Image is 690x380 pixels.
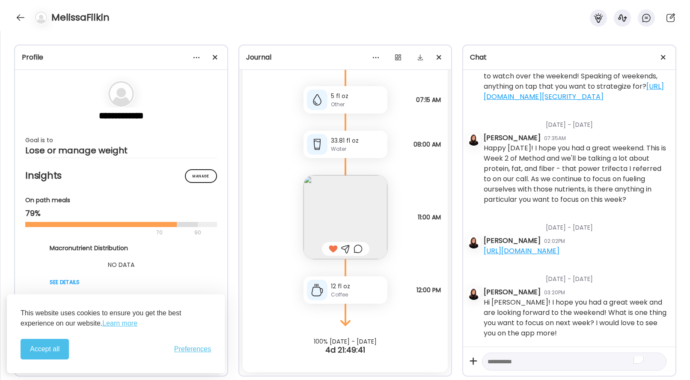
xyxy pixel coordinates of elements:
a: [URL][DOMAIN_NAME] [484,246,559,256]
img: images%2FaM4020AQPxe0cfd4jBQLltyMoUE3%2FsmiYP3pGCOhCMRZtTR4O%2FGYXo81IEhoVHz78H9Kiw_240 [303,175,387,259]
div: [PERSON_NAME] [484,133,541,143]
div: Other [331,101,384,108]
img: avatars%2FfptQNShTjgNZWdF0DaXs92OC25j2 [468,134,480,146]
img: avatars%2FfptQNShTjgNZWdF0DaXs92OC25j2 [468,288,480,300]
div: Profile [22,52,220,63]
span: Preferences [174,345,211,353]
span: 12:00 PM [416,286,441,294]
img: bg-avatar-default.svg [108,81,134,107]
div: 03:20PM [544,289,565,296]
button: Accept all cookies [21,339,69,359]
div: Goal is to [25,135,217,145]
span: 11:00 AM [418,213,441,221]
div: On path meals [25,196,217,205]
div: 79% [25,208,217,218]
div: 90 [193,227,202,238]
div: Journal [246,52,445,63]
div: Macronutrient Distribution [50,244,193,253]
a: Learn more [102,318,137,329]
div: Chat [470,52,669,63]
div: 70 [25,227,192,238]
div: NO DATA [50,260,193,270]
div: 100% [DATE] - [DATE] [239,338,452,345]
div: [DATE] - [DATE] [484,110,669,133]
div: [PERSON_NAME] [484,287,541,297]
img: bg-avatar-default.svg [35,12,47,24]
div: Water [331,145,384,153]
div: Manage [185,169,217,183]
div: Coffee [331,291,384,299]
div: 07:35AM [544,135,566,142]
h4: MelissaFilkin [51,11,110,24]
button: Toggle preferences [174,345,211,353]
div: Lose or manage weight [25,145,217,156]
p: This website uses cookies to ensure you get the best experience on our website. [21,308,211,329]
img: avatars%2FfptQNShTjgNZWdF0DaXs92OC25j2 [468,236,480,248]
a: [URL][DOMAIN_NAME][SECURITY_DATA] [484,81,664,102]
div: 02:02PM [544,237,565,245]
h2: Insights [25,169,217,182]
div: [PERSON_NAME] [484,236,541,246]
div: Happy [DATE]! I hope you had a great weekend. This is Week 2 of Method and we'll be talking a lot... [484,143,669,205]
div: [DATE] - [DATE] [484,264,669,287]
div: 4d 21:49:41 [239,345,452,355]
div: 5 fl oz [331,92,384,101]
div: 12 fl oz [331,282,384,291]
div: [DATE] - [DATE] [484,213,669,236]
div: Hi [PERSON_NAME]! I hope you had a great week and are looking forward to the weekend! What is one... [484,297,669,338]
div: 33.81 fl oz [331,136,384,145]
span: 07:15 AM [416,96,441,104]
span: 08:00 AM [413,141,441,148]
